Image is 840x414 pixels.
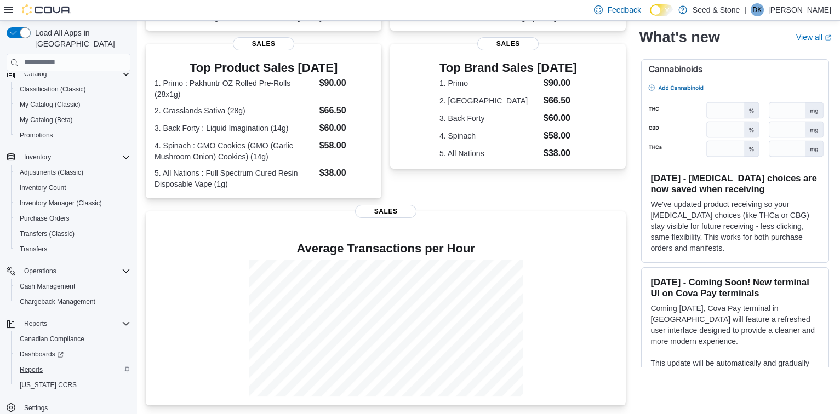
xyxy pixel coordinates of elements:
span: Load All Apps in [GEOGRAPHIC_DATA] [31,27,130,49]
span: Inventory Count [20,183,66,192]
span: Purchase Orders [20,214,70,223]
span: DK [753,3,762,16]
svg: External link [825,34,831,41]
span: Transfers (Classic) [15,227,130,240]
span: Inventory [24,153,51,162]
span: Sales [477,37,539,50]
span: Transfers (Classic) [20,229,75,238]
a: Adjustments (Classic) [15,166,88,179]
dd: $38.00 [319,166,373,180]
button: Catalog [2,66,135,82]
dd: $66.50 [544,94,577,107]
dt: 1. Primo : Pakhuntr OZ Rolled Pre-Rolls (28x1g) [155,78,315,100]
dt: 5. All Nations [439,148,539,159]
span: [US_STATE] CCRS [20,381,77,389]
a: Transfers (Classic) [15,227,79,240]
span: Cash Management [20,282,75,291]
span: Sales [233,37,294,50]
span: Inventory Manager (Classic) [15,197,130,210]
a: Canadian Compliance [15,332,89,346]
span: Dashboards [15,348,130,361]
button: Chargeback Management [11,294,135,309]
p: [PERSON_NAME] [768,3,831,16]
h2: What's new [639,28,719,46]
a: Dashboards [15,348,68,361]
a: View allExternal link [796,33,831,42]
button: Inventory Manager (Classic) [11,196,135,211]
a: My Catalog (Beta) [15,113,77,127]
button: My Catalog (Classic) [11,97,135,112]
span: My Catalog (Beta) [15,113,130,127]
span: Promotions [20,131,53,140]
span: Catalog [20,67,130,81]
span: Classification (Classic) [20,85,86,94]
h4: Average Transactions per Hour [155,242,617,255]
a: Cash Management [15,280,79,293]
span: Reports [20,365,43,374]
span: Settings [24,404,48,412]
p: We've updated product receiving so your [MEDICAL_DATA] choices (like THCa or CBG) stay visible fo... [650,199,820,254]
a: [US_STATE] CCRS [15,378,81,392]
a: Purchase Orders [15,212,74,225]
a: Transfers [15,243,52,256]
dd: $60.00 [544,112,577,125]
span: My Catalog (Classic) [20,100,81,109]
span: Sales [355,205,416,218]
span: Chargeback Management [15,295,130,308]
button: Reports [2,316,135,331]
dt: 4. Spinach [439,130,539,141]
span: My Catalog (Classic) [15,98,130,111]
button: Operations [20,264,61,278]
dd: $90.00 [319,77,373,90]
dt: 2. [GEOGRAPHIC_DATA] [439,95,539,106]
dt: 5. All Nations : Full Spectrum Cured Resin Disposable Vape (1g) [155,168,315,189]
dt: 3. Back Forty : Liquid Imagination (14g) [155,123,315,134]
span: My Catalog (Beta) [20,116,73,124]
span: Feedback [607,4,641,15]
span: Operations [20,264,130,278]
a: Promotions [15,129,58,142]
h3: Top Product Sales [DATE] [155,61,373,74]
span: Purchase Orders [15,212,130,225]
input: Dark Mode [650,4,673,16]
button: Reports [11,362,135,377]
p: Coming [DATE], Cova Pay terminal in [GEOGRAPHIC_DATA] will feature a refreshed user interface des... [650,303,820,347]
span: Washington CCRS [15,378,130,392]
h3: [DATE] - Coming Soon! New terminal UI on Cova Pay terminals [650,277,820,298]
h3: Top Brand Sales [DATE] [439,61,577,74]
span: Chargeback Management [20,297,95,306]
dd: $66.50 [319,104,373,117]
span: Transfers [20,245,47,254]
a: Dashboards [11,347,135,362]
button: Transfers [11,242,135,257]
p: | [744,3,746,16]
button: [US_STATE] CCRS [11,377,135,393]
span: Canadian Compliance [15,332,130,346]
span: Transfers [15,243,130,256]
span: Inventory Manager (Classic) [20,199,102,208]
span: Reports [20,317,130,330]
a: My Catalog (Classic) [15,98,85,111]
button: Promotions [11,128,135,143]
a: Inventory Manager (Classic) [15,197,106,210]
p: Seed & Stone [693,3,740,16]
button: Purchase Orders [11,211,135,226]
button: Adjustments (Classic) [11,165,135,180]
button: Operations [2,263,135,279]
span: Inventory [20,151,130,164]
span: Operations [24,267,56,275]
button: Classification (Classic) [11,82,135,97]
span: Reports [15,363,130,376]
dt: 2. Grasslands Sativa (28g) [155,105,315,116]
a: Reports [15,363,47,376]
dt: 4. Spinach : GMO Cookies (GMO (Garlic Mushroom Onion) Cookies) (14g) [155,140,315,162]
img: Cova [22,4,71,15]
a: Classification (Classic) [15,83,90,96]
button: Cash Management [11,279,135,294]
span: Canadian Compliance [20,335,84,343]
button: Inventory Count [11,180,135,196]
span: Inventory Count [15,181,130,194]
span: Reports [24,319,47,328]
button: My Catalog (Beta) [11,112,135,128]
div: David Kirby [751,3,764,16]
